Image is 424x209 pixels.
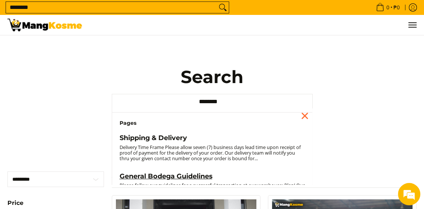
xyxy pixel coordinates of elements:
[89,15,417,35] nav: Main Menu
[7,148,417,164] p: Your search for found the following:
[7,19,82,31] img: Search: 13 results found for &quot;location&quot; | Mang Kosme
[408,15,417,35] button: Menu
[374,3,402,12] span: •
[112,66,313,88] h1: Search
[120,172,305,180] a: General Bodega Guidelines
[7,200,23,206] span: Price
[120,120,305,126] h6: Pages
[120,182,305,200] small: Please follow our guidelines for a successful transaction at our warehouse: Plan! Our warehouse i...
[120,134,305,142] a: Shipping & Delivery
[299,110,310,121] div: Close pop up
[392,5,401,10] span: ₱0
[385,5,390,10] span: 0
[217,2,229,13] button: Search
[120,144,301,162] small: Delivery Time Frame Please allow seven (7) business days lead time upon receipt of proof of payme...
[89,15,417,35] ul: Customer Navigation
